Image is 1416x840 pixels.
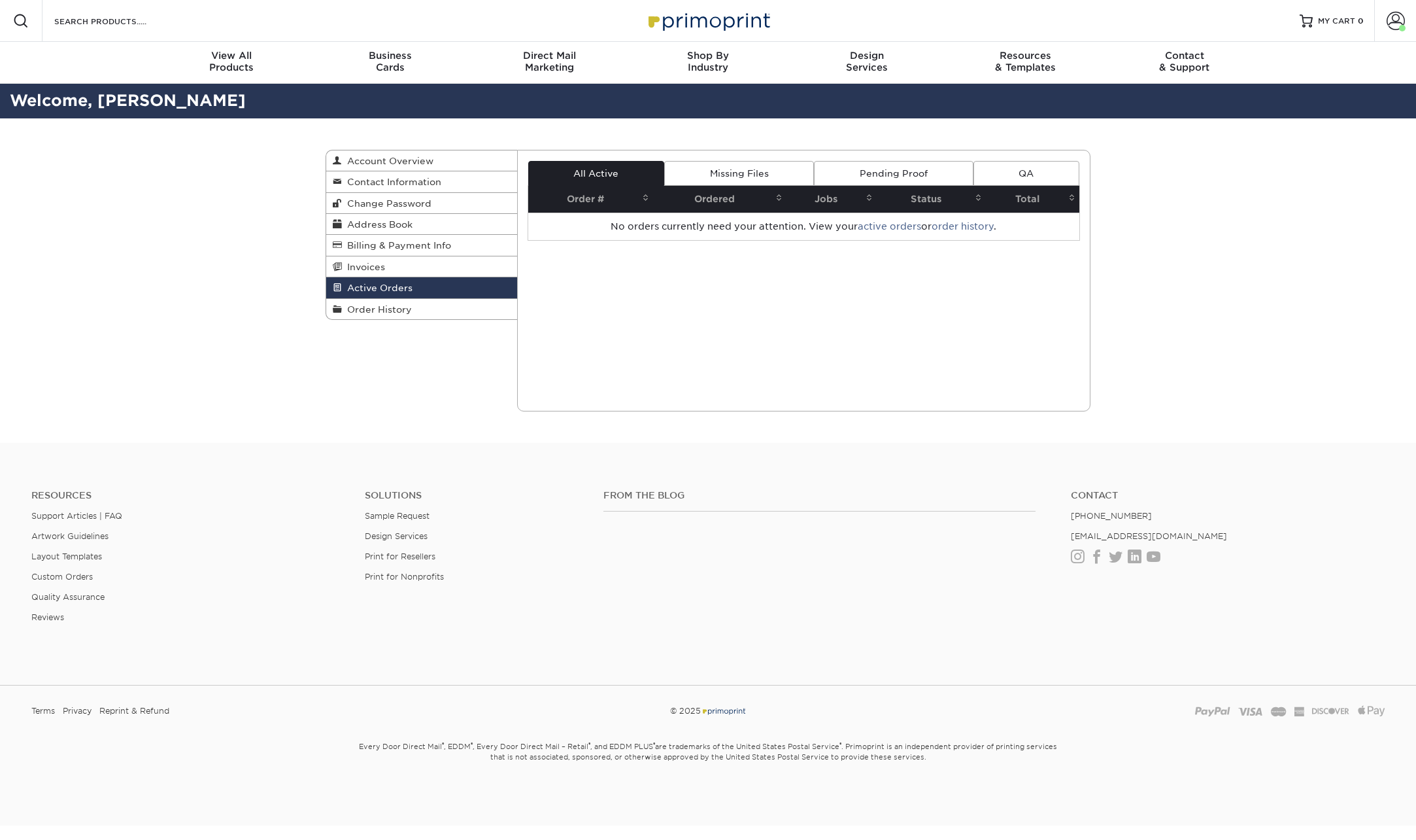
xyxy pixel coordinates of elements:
a: Artwork Guidelines [31,531,109,541]
a: Privacy [63,701,92,721]
div: Services [787,50,946,73]
span: 0 [1358,16,1364,26]
span: Design [787,50,946,61]
span: Direct Mail [470,50,629,61]
sup: ® [588,741,590,748]
img: Primoprint [701,706,747,716]
a: Active Orders [326,277,517,298]
span: Order History [342,304,412,315]
sup: ® [471,741,473,748]
a: Print for Nonprofits [365,572,444,582]
h4: Resources [31,490,345,501]
a: [PHONE_NUMBER] [1071,511,1152,521]
a: Print for Resellers [365,551,435,561]
span: Active Orders [342,283,413,293]
span: Account Overview [342,156,433,166]
div: Industry [629,50,788,73]
a: Design Services [365,531,428,541]
a: Contact& Support [1105,42,1264,84]
a: Pending Proof [814,161,973,186]
th: Status [877,186,986,213]
span: Shop By [629,50,788,61]
a: Quality Assurance [31,592,105,602]
a: View AllProducts [152,42,311,84]
span: Billing & Payment Info [342,240,451,251]
a: Change Password [326,193,517,214]
a: DesignServices [787,42,946,84]
span: Invoices [342,262,385,272]
a: Sample Request [365,511,430,521]
a: Custom Orders [31,572,93,582]
sup: ® [839,741,841,748]
h4: Solutions [365,490,584,501]
a: Invoices [326,256,517,277]
small: Every Door Direct Mail , EDDM , Every Door Direct Mail – Retail , and EDDM PLUS are trademarks of... [326,737,1090,794]
a: Reviews [31,612,64,622]
a: Shop ByIndustry [629,42,788,84]
a: Contact Information [326,171,517,192]
span: Change Password [342,198,431,209]
td: No orders currently need your attention. View your or . [528,213,1080,240]
a: order history [932,221,994,232]
a: Resources& Templates [946,42,1105,84]
sup: ® [442,741,444,748]
div: Cards [311,50,470,73]
input: SEARCH PRODUCTS..... [53,13,180,29]
a: QA [973,161,1079,186]
a: [EMAIL_ADDRESS][DOMAIN_NAME] [1071,531,1227,541]
span: View All [152,50,311,61]
a: Direct MailMarketing [470,42,629,84]
a: Billing & Payment Info [326,235,517,256]
a: All Active [528,161,664,186]
th: Order # [528,186,653,213]
span: Contact [1105,50,1264,61]
a: Layout Templates [31,551,102,561]
div: Marketing [470,50,629,73]
div: & Support [1105,50,1264,73]
sup: ® [653,741,655,748]
h4: From the Blog [603,490,1036,501]
a: Reprint & Refund [99,701,169,721]
a: Address Book [326,214,517,235]
img: Primoprint [643,7,773,35]
span: Contact Information [342,177,441,187]
span: Address Book [342,219,413,230]
a: Support Articles | FAQ [31,511,122,521]
a: Terms [31,701,55,721]
a: BusinessCards [311,42,470,84]
th: Jobs [786,186,877,213]
span: Business [311,50,470,61]
a: Account Overview [326,150,517,171]
a: active orders [858,221,921,232]
span: MY CART [1318,16,1355,27]
span: Resources [946,50,1105,61]
th: Ordered [653,186,786,213]
th: Total [986,186,1079,213]
a: Order History [326,299,517,319]
div: & Templates [946,50,1105,73]
a: Missing Files [664,161,814,186]
div: © 2025 [479,701,937,721]
div: Products [152,50,311,73]
a: Contact [1071,490,1385,501]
